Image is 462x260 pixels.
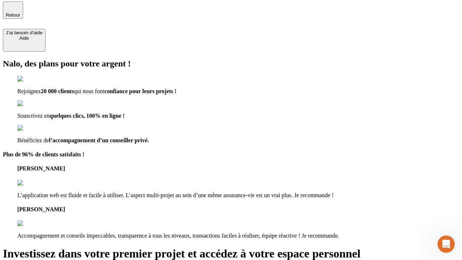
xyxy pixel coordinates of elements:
[17,113,49,119] span: Souscrivez en
[17,206,459,213] h4: [PERSON_NAME]
[17,220,53,227] img: reviews stars
[17,88,41,94] span: Rejoignez
[17,137,49,143] span: Bénéficiez de
[49,113,125,119] span: quelques clics, 100% en ligne !
[6,35,43,41] div: Aide
[17,100,48,107] img: checkmark
[17,233,459,239] p: Accompagnement et conseils impeccables, transparence à tous les niveaux, transactions faciles à r...
[6,30,43,35] div: J’ai besoin d'aide
[3,29,45,52] button: J’ai besoin d'aideAide
[17,125,48,131] img: checkmark
[3,59,459,69] h2: Nalo, des plans pour votre argent !
[437,235,455,253] iframe: Intercom live chat
[74,88,104,94] span: qui nous font
[3,151,459,158] h4: Plus de 96% de clients satisfaits !
[3,1,23,19] button: Retour
[17,180,53,186] img: reviews stars
[41,88,74,94] span: 20 000 clients
[49,137,149,143] span: l’accompagnement d’un conseiller privé.
[17,76,48,82] img: checkmark
[6,12,20,18] span: Retour
[17,192,459,199] p: L’application web est fluide et facile à utiliser. L’aspect multi-projet au sein d’une même assur...
[17,165,459,172] h4: [PERSON_NAME]
[104,88,176,94] span: confiance pour leurs projets !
